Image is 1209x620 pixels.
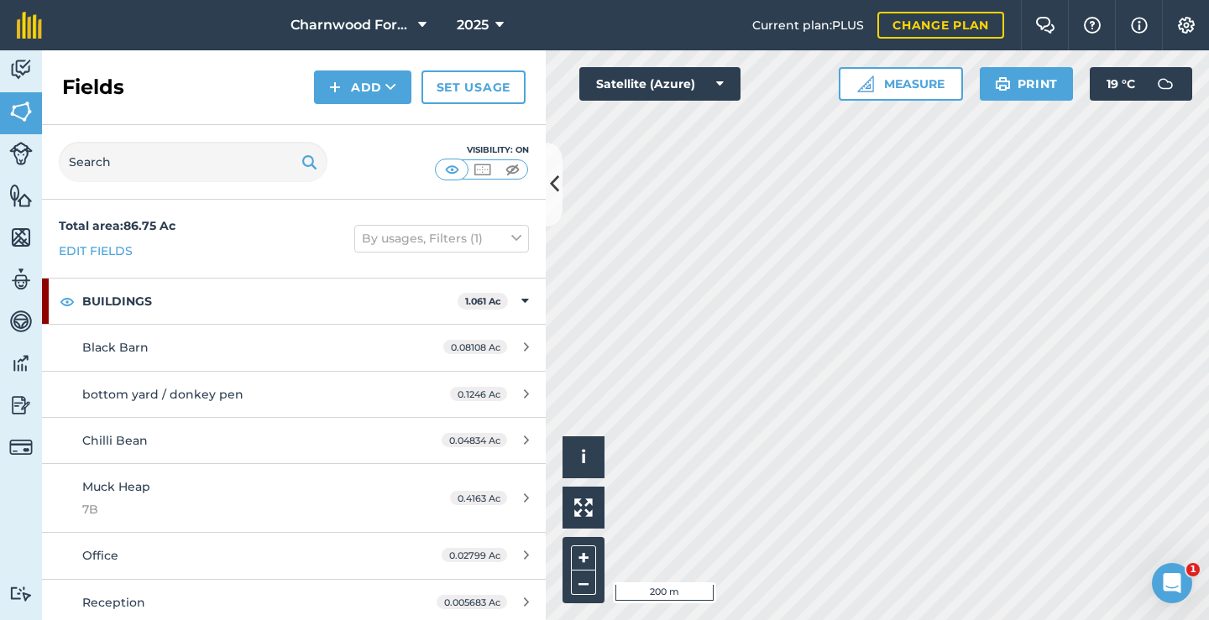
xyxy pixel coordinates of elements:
[82,340,149,355] span: Black Barn
[502,161,523,178] img: svg+xml;base64,PHN2ZyB4bWxucz0iaHR0cDovL3d3dy53My5vcmcvMjAwMC9zdmciIHdpZHRoPSI1MCIgaGVpZ2h0PSI0MC...
[42,533,546,578] a: Office0.02799 Ac
[1131,15,1148,35] img: svg+xml;base64,PHN2ZyB4bWxucz0iaHR0cDovL3d3dy53My5vcmcvMjAwMC9zdmciIHdpZHRoPSIxNyIgaGVpZ2h0PSIxNy...
[839,67,963,101] button: Measure
[82,500,398,518] span: 7B
[877,12,1004,39] a: Change plan
[1152,563,1192,603] iframe: Intercom live chat
[42,464,546,532] a: Muck Heap7B0.4163 Ac
[42,418,546,463] a: Chilli Bean0.04834 Ac
[9,99,33,124] img: svg+xml;base64,PHN2ZyB4bWxucz0iaHR0cDovL3d3dy53My5vcmcvMjAwMC9zdmciIHdpZHRoPSI1NiIgaGVpZ2h0PSI2MC...
[1186,563,1200,576] span: 1
[329,77,341,97] img: svg+xml;base64,PHN2ZyB4bWxucz0iaHR0cDovL3d3dy53My5vcmcvMjAwMC9zdmciIHdpZHRoPSIxNCIgaGVpZ2h0PSIyNC...
[9,183,33,208] img: svg+xml;base64,PHN2ZyB4bWxucz0iaHR0cDovL3d3dy53My5vcmcvMjAwMC9zdmciIHdpZHRoPSI1NiIgaGVpZ2h0PSI2MC...
[9,393,33,418] img: svg+xml;base64,PD94bWwgdmVyc2lvbj0iMS4wIiBlbmNvZGluZz0idXRmLTgiPz4KPCEtLSBHZW5lcmF0b3I6IEFkb2JlIE...
[42,372,546,417] a: bottom yard / donkey pen0.1246 Ac
[17,12,42,39] img: fieldmargin Logo
[82,479,150,494] span: Muck Heap
[59,142,327,182] input: Search
[581,446,586,467] span: i
[59,218,175,233] strong: Total area : 86.75 Ac
[450,387,507,401] span: 0.1246 Ac
[9,309,33,334] img: svg+xml;base64,PD94bWwgdmVyc2lvbj0iMS4wIiBlbmNvZGluZz0idXRmLTgiPz4KPCEtLSBHZW5lcmF0b3I6IEFkb2JlIE...
[9,57,33,82] img: svg+xml;base64,PD94bWwgdmVyc2lvbj0iMS4wIiBlbmNvZGluZz0idXRmLTgiPz4KPCEtLSBHZW5lcmF0b3I6IEFkb2JlIE...
[465,295,501,307] strong: 1.061 Ac
[457,15,489,35] span: 2025
[437,595,507,609] span: 0.005683 Ac
[980,67,1074,101] button: Print
[752,16,864,34] span: Current plan : PLUS
[42,279,546,324] div: BUILDINGS1.061 Ac
[472,161,493,178] img: svg+xml;base64,PHN2ZyB4bWxucz0iaHR0cDovL3d3dy53My5vcmcvMjAwMC9zdmciIHdpZHRoPSI1MCIgaGVpZ2h0PSI0MC...
[354,225,529,252] button: By usages, Filters (1)
[442,433,507,447] span: 0.04834 Ac
[290,15,411,35] span: Charnwood Forest Alpacas
[857,76,874,92] img: Ruler icon
[435,143,529,157] div: Visibility: On
[9,267,33,292] img: svg+xml;base64,PD94bWwgdmVyc2lvbj0iMS4wIiBlbmNvZGluZz0idXRmLTgiPz4KPCEtLSBHZW5lcmF0b3I6IEFkb2JlIE...
[9,142,33,165] img: svg+xml;base64,PD94bWwgdmVyc2lvbj0iMS4wIiBlbmNvZGluZz0idXRmLTgiPz4KPCEtLSBHZW5lcmF0b3I6IEFkb2JlIE...
[574,498,593,517] img: Four arrows, one pointing top left, one top right, one bottom right and the last bottom left
[9,225,33,250] img: svg+xml;base64,PHN2ZyB4bWxucz0iaHR0cDovL3d3dy53My5vcmcvMjAwMC9zdmciIHdpZHRoPSI1NiIgaGVpZ2h0PSI2MC...
[82,548,118,563] span: Office
[443,340,507,354] span: 0.08108 Ac
[421,70,526,104] a: Set usage
[314,70,411,104] button: Add
[442,548,507,562] span: 0.02799 Ac
[9,351,33,376] img: svg+xml;base64,PD94bWwgdmVyc2lvbj0iMS4wIiBlbmNvZGluZz0idXRmLTgiPz4KPCEtLSBHZW5lcmF0b3I6IEFkb2JlIE...
[9,586,33,602] img: svg+xml;base64,PD94bWwgdmVyc2lvbj0iMS4wIiBlbmNvZGluZz0idXRmLTgiPz4KPCEtLSBHZW5lcmF0b3I6IEFkb2JlIE...
[62,74,124,101] h2: Fields
[82,595,145,610] span: Reception
[60,291,75,311] img: svg+xml;base64,PHN2ZyB4bWxucz0iaHR0cDovL3d3dy53My5vcmcvMjAwMC9zdmciIHdpZHRoPSIxOCIgaGVpZ2h0PSIyNC...
[1107,67,1135,101] span: 19 ° C
[59,242,133,260] a: Edit fields
[1035,17,1055,34] img: Two speech bubbles overlapping with the left bubble in the forefront
[1090,67,1192,101] button: 19 °C
[1149,67,1182,101] img: svg+xml;base64,PD94bWwgdmVyc2lvbj0iMS4wIiBlbmNvZGluZz0idXRmLTgiPz4KPCEtLSBHZW5lcmF0b3I6IEFkb2JlIE...
[995,74,1011,94] img: svg+xml;base64,PHN2ZyB4bWxucz0iaHR0cDovL3d3dy53My5vcmcvMjAwMC9zdmciIHdpZHRoPSIxOSIgaGVpZ2h0PSIyNC...
[82,433,148,448] span: Chilli Bean
[442,161,463,178] img: svg+xml;base64,PHN2ZyB4bWxucz0iaHR0cDovL3d3dy53My5vcmcvMjAwMC9zdmciIHdpZHRoPSI1MCIgaGVpZ2h0PSI0MC...
[1082,17,1102,34] img: A question mark icon
[450,491,507,505] span: 0.4163 Ac
[9,435,33,459] img: svg+xml;base64,PD94bWwgdmVyc2lvbj0iMS4wIiBlbmNvZGluZz0idXRmLTgiPz4KPCEtLSBHZW5lcmF0b3I6IEFkb2JlIE...
[82,279,458,324] strong: BUILDINGS
[301,152,317,172] img: svg+xml;base64,PHN2ZyB4bWxucz0iaHR0cDovL3d3dy53My5vcmcvMjAwMC9zdmciIHdpZHRoPSIxOSIgaGVpZ2h0PSIyNC...
[579,67,741,101] button: Satellite (Azure)
[563,436,604,478] button: i
[571,545,596,571] button: +
[82,387,243,402] span: bottom yard / donkey pen
[42,325,546,370] a: Black Barn0.08108 Ac
[571,571,596,595] button: –
[1176,17,1196,34] img: A cog icon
